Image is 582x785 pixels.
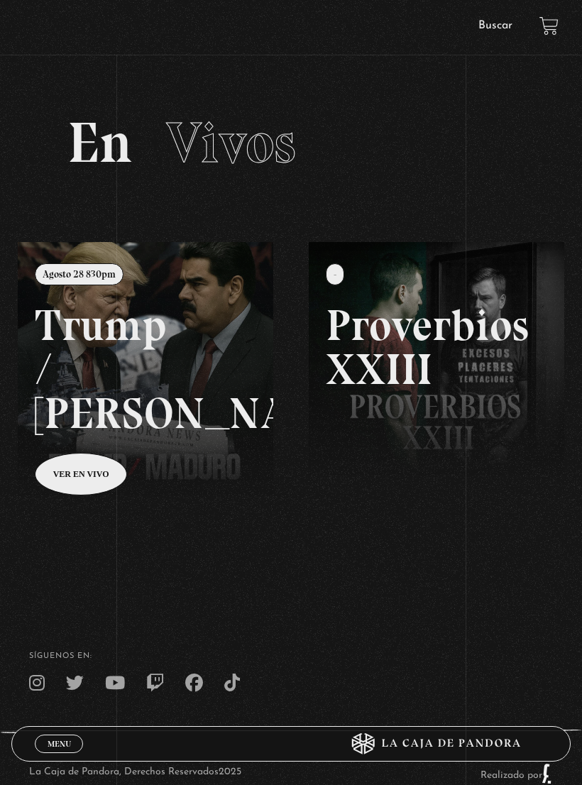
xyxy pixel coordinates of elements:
span: Cerrar [43,752,76,762]
a: Realizado por [481,770,553,781]
a: View your shopping cart [539,16,559,35]
p: La Caja de Pandora, Derechos Reservados 2025 [29,763,241,784]
span: Menu [48,740,71,748]
h4: SÍguenos en: [29,652,553,660]
h2: En [67,114,515,171]
a: Buscar [478,20,512,31]
span: Vivos [166,109,296,177]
